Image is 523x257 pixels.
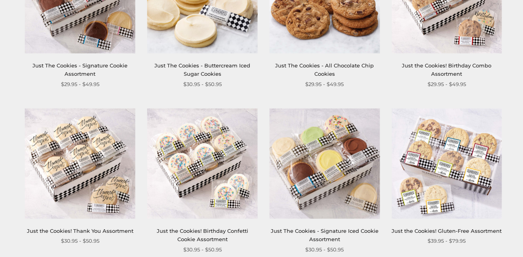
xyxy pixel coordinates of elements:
span: $30.95 - $50.95 [183,80,222,88]
a: Just The Cookies - Signature Iced Cookie Assortment [271,228,378,242]
span: $29.95 - $49.95 [305,80,344,88]
img: Just the Cookies! Thank You Assortment [25,108,135,219]
a: Just the Cookies! Birthday Confetti Cookie Assortment [157,228,248,242]
span: $29.95 - $49.95 [428,80,466,88]
span: $39.95 - $79.95 [428,237,466,245]
a: Just the Cookies! Birthday Combo Assortment [402,62,492,77]
span: $30.95 - $50.95 [183,245,222,254]
iframe: Sign Up via Text for Offers [6,227,82,251]
img: Just The Cookies - Signature Iced Cookie Assortment [269,108,380,219]
a: Just the Cookies! Thank You Assortment [27,228,133,234]
a: Just The Cookies - All Chocolate Chip Cookies [275,62,374,77]
a: Just The Cookies - Buttercream Iced Sugar Cookies [154,62,250,77]
img: Just the Cookies! Gluten-Free Assortment [392,108,502,219]
span: $29.95 - $49.95 [61,80,99,88]
a: Just The Cookies - Signature Cookie Assortment [32,62,127,77]
img: Just the Cookies! Birthday Confetti Cookie Assortment [147,108,258,219]
span: $30.95 - $50.95 [305,245,344,254]
a: Just The Cookies - Signature Iced Cookie Assortment [270,108,380,219]
a: Just the Cookies! Gluten-Free Assortment [392,228,502,234]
